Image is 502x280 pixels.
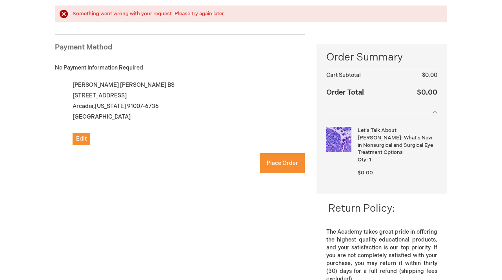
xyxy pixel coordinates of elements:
button: Edit [73,133,90,145]
span: $0.00 [417,88,437,97]
span: Place Order [267,160,298,167]
span: Edit [76,135,87,142]
th: Cart Subtotal [326,69,400,82]
div: Something went wrong with your request. Please try again later. [73,10,439,18]
strong: Let's Talk About [PERSON_NAME]: What's New in Nonsurgical and Surgical Eye Treatment Options [358,127,435,156]
div: Payment Method [55,42,305,57]
span: $0.00 [422,72,437,79]
span: $0.00 [358,170,373,176]
iframe: reCAPTCHA [55,162,174,193]
span: 1 [369,157,371,163]
button: Place Order [260,153,305,173]
span: Return Policy: [328,203,395,215]
strong: Order Total [326,86,364,98]
span: Order Summary [326,50,437,69]
img: Let's Talk About TED: What's New in Nonsurgical and Surgical Eye Treatment Options [326,127,351,152]
span: [US_STATE] [95,103,126,110]
span: Qty [358,157,366,163]
div: [PERSON_NAME] [PERSON_NAME] BS [STREET_ADDRESS] Arcadia , 91007-6736 [GEOGRAPHIC_DATA] [64,80,305,145]
span: No Payment Information Required [55,64,143,71]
